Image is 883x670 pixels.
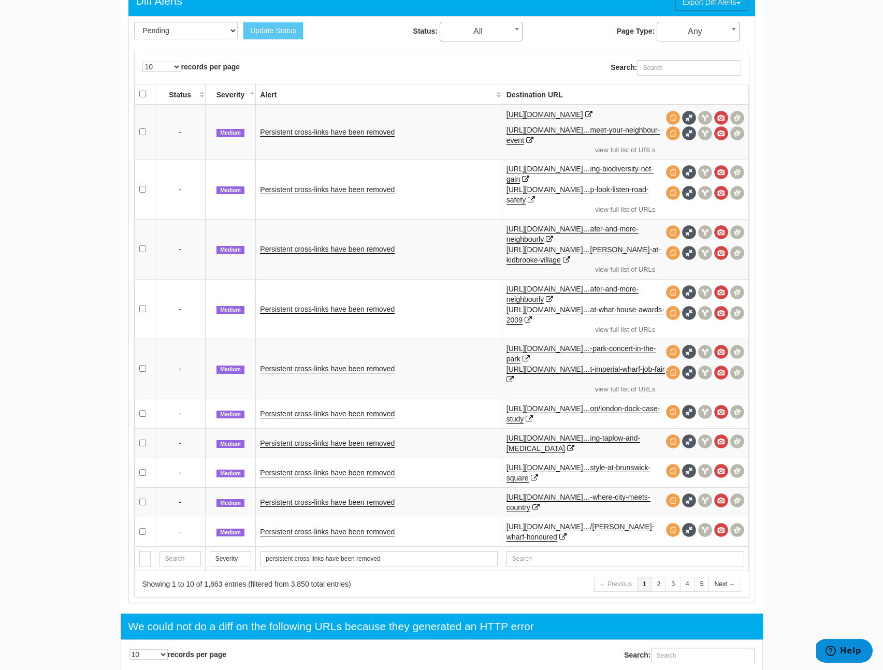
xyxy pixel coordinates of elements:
div: Showing 1 to 10 of 1,863 entries (filtered from 3,850 total entries) [142,579,429,589]
a: Persistent cross-links have been removed [260,128,395,137]
span: Medium [216,529,244,537]
a: Persistent cross-links have been removed [260,185,395,194]
span: Compare screenshots [730,126,744,140]
span: View source [666,345,680,359]
span: View screenshot [714,186,728,200]
a: 2 [652,577,667,592]
a: [URL][DOMAIN_NAME]…meet-your-neighbour-event [506,126,660,145]
strong: Page Type: [616,27,655,35]
a: Next → [708,577,741,592]
a: Persistent cross-links have been removed [260,410,395,418]
span: View screenshot [714,225,728,239]
input: Search: [638,60,741,76]
span: Compare screenshots [730,165,744,179]
span: Compare screenshots [730,246,744,260]
span: Full Source Diff [682,285,696,299]
span: Medium [216,129,244,137]
span: View source [666,366,680,380]
span: Compare screenshots [730,111,744,125]
span: Full Source Diff [682,345,696,359]
span: Full Source Diff [682,493,696,507]
a: 4 [680,577,695,592]
label: Search: [611,60,741,76]
td: - [155,279,205,339]
span: View headers [698,285,712,299]
td: - [155,339,205,399]
select: records per page [129,649,168,660]
input: Search [160,551,201,566]
a: Persistent cross-links have been removed [260,528,395,536]
span: Full Source Diff [682,225,696,239]
span: Full Source Diff [682,464,696,478]
a: ← Previous [594,577,638,592]
span: Medium [216,366,244,374]
td: - [155,219,205,279]
a: [URL][DOMAIN_NAME]…/[PERSON_NAME]-wharf-honoured [506,522,655,542]
span: Compare screenshots [730,306,744,320]
span: View screenshot [714,285,728,299]
span: View headers [698,111,712,125]
iframe: Opens a widget where you can find more information [816,639,873,665]
span: View screenshot [714,246,728,260]
a: [URL][DOMAIN_NAME]…p-look-listen-road-safety [506,185,649,205]
span: View source [666,464,680,478]
th: Severity: activate to sort column descending [205,84,256,105]
span: Full Source Diff [682,186,696,200]
button: Update Status [243,22,303,39]
strong: Status: [413,27,438,35]
th: Status: activate to sort column ascending [155,84,205,105]
a: [URL][DOMAIN_NAME]…style-at-brunswick-square [506,463,651,483]
span: Full Source Diff [682,523,696,537]
span: View source [666,186,680,200]
span: View source [666,493,680,507]
span: View source [666,225,680,239]
span: View source [666,306,680,320]
span: Full Source Diff [682,126,696,140]
th: Destination URL [502,84,748,105]
span: Medium [216,411,244,419]
span: View headers [698,434,712,448]
a: [URL][DOMAIN_NAME]…afer-and-more-neighbourly [506,285,639,304]
select: records per page [142,62,181,72]
span: Medium [216,470,244,478]
a: 5 [694,577,710,592]
a: view full list of URLs [506,205,744,215]
span: Medium [216,440,244,448]
span: View screenshot [714,434,728,448]
span: View screenshot [714,464,728,478]
a: [URL][DOMAIN_NAME]…t-imperial-wharf-job-fair [506,365,665,374]
span: View source [666,434,680,448]
span: View headers [698,366,712,380]
input: Search [506,551,744,566]
input: Search [260,551,497,566]
span: View screenshot [714,306,728,320]
a: view full list of URLs [506,145,744,155]
a: 1 [637,577,652,592]
span: Full Source Diff [682,405,696,419]
td: - [155,105,205,159]
th: Alert: activate to sort column ascending [256,84,502,105]
span: Medium [216,306,244,314]
span: Any [657,22,740,41]
span: Any [657,24,739,39]
span: View headers [698,464,712,478]
span: View headers [698,493,712,507]
span: View headers [698,345,712,359]
a: [URL][DOMAIN_NAME]…-park-concert-in-the-park [506,344,656,363]
span: Medium [216,246,244,254]
span: View source [666,285,680,299]
span: Compare screenshots [730,493,744,507]
td: - [155,399,205,428]
a: Persistent cross-links have been removed [260,469,395,477]
td: - [155,487,205,517]
span: View screenshot [714,111,728,125]
a: view full list of URLs [506,385,744,395]
span: Compare screenshots [730,405,744,419]
a: Persistent cross-links have been removed [260,439,395,448]
td: - [155,458,205,487]
span: Full Source Diff [682,246,696,260]
span: View headers [698,246,712,260]
span: View headers [698,405,712,419]
label: records per page [142,62,240,72]
a: [URL][DOMAIN_NAME]…[PERSON_NAME]-at-kidbrooke-village [506,245,661,265]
